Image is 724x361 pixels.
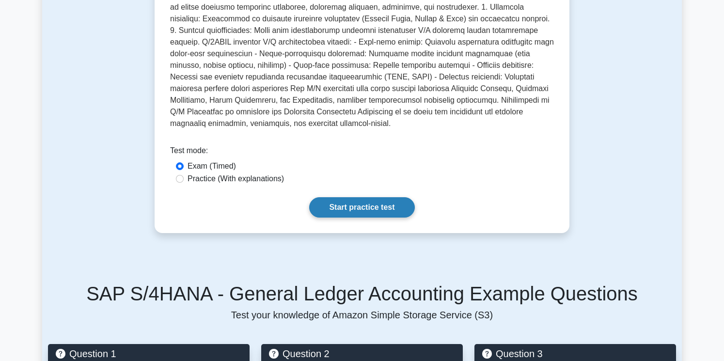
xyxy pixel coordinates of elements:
[188,160,236,172] label: Exam (Timed)
[188,173,284,185] label: Practice (With explanations)
[56,348,242,360] h5: Question 1
[48,309,676,321] p: Test your knowledge of Amazon Simple Storage Service (S3)
[269,348,455,360] h5: Question 2
[170,145,554,160] div: Test mode:
[48,282,676,305] h5: SAP S/4HANA - General Ledger Accounting Example Questions
[482,348,668,360] h5: Question 3
[309,197,414,218] a: Start practice test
